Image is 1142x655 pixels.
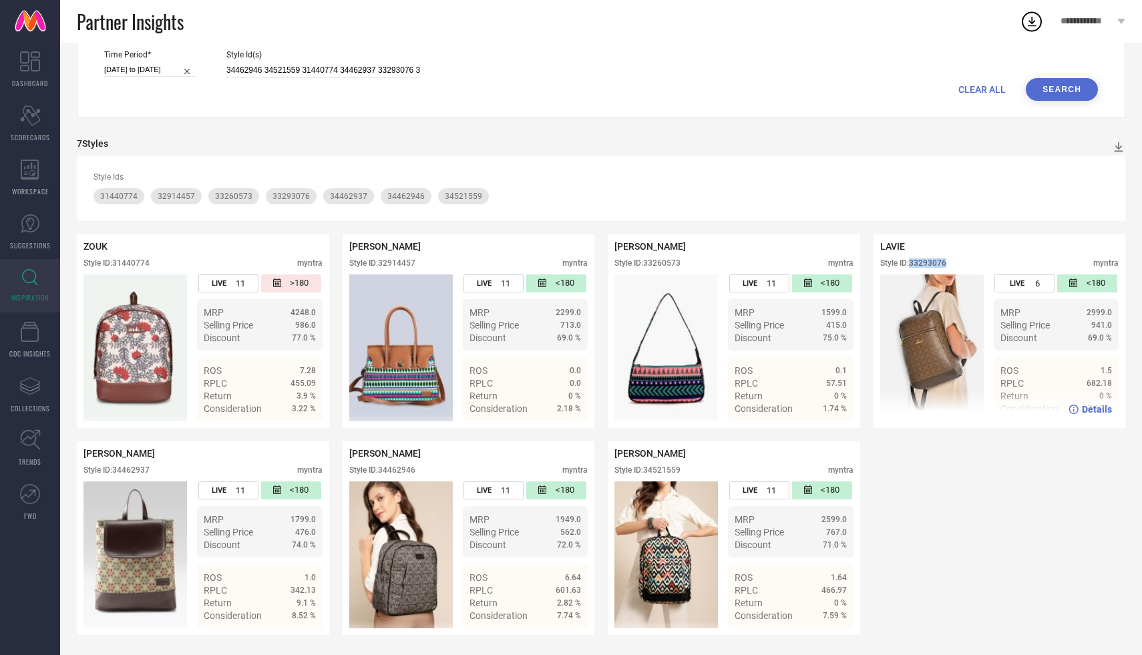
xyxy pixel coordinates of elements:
[735,378,758,389] span: RPLC
[614,481,718,628] div: Click to view image
[526,274,586,292] div: Number of days since the style was first listed on the platform
[614,258,681,268] div: Style ID: 33260573
[204,378,227,389] span: RPLC
[158,192,195,201] span: 32914457
[463,481,524,499] div: Number of days the style has been live on the platform
[297,391,316,401] span: 3.9 %
[291,308,316,317] span: 4248.0
[826,527,847,537] span: 767.0
[9,349,51,359] span: CDC INSIGHTS
[1087,379,1112,388] span: 682.18
[204,403,262,414] span: Consideration
[204,572,222,583] span: ROS
[236,278,245,288] span: 11
[735,598,763,608] span: Return
[297,598,316,608] span: 9.1 %
[565,573,581,582] span: 6.64
[735,403,793,414] span: Consideration
[93,172,1109,182] div: Style Ids
[556,278,574,289] span: <180
[570,379,581,388] span: 0.0
[803,427,847,438] a: Details
[330,192,367,201] span: 34462937
[823,333,847,343] span: 75.0 %
[767,278,776,288] span: 11
[83,465,150,475] div: Style ID: 34462937
[292,540,316,550] span: 74.0 %
[556,515,581,524] span: 1949.0
[292,611,316,620] span: 8.52 %
[821,485,839,496] span: <180
[614,481,718,628] img: Style preview image
[735,610,793,621] span: Consideration
[204,333,240,343] span: Discount
[469,598,498,608] span: Return
[261,274,321,292] div: Number of days since the style was first listed on the platform
[880,274,984,421] div: Click to view image
[12,186,49,196] span: WORKSPACE
[83,481,187,628] div: Click to view image
[557,404,581,413] span: 2.18 %
[469,539,506,550] span: Discount
[792,481,852,499] div: Number of days since the style was first listed on the platform
[204,598,232,608] span: Return
[83,448,155,459] span: [PERSON_NAME]
[831,573,847,582] span: 1.64
[469,365,488,376] span: ROS
[1101,366,1112,375] span: 1.5
[1020,9,1044,33] div: Open download list
[834,598,847,608] span: 0 %
[349,274,453,421] div: Click to view image
[821,308,847,317] span: 1599.0
[204,307,224,318] span: MRP
[501,278,510,288] span: 11
[614,274,718,421] img: Style preview image
[11,292,49,302] span: INSPIRATION
[198,481,258,499] div: Number of days the style has been live on the platform
[880,274,984,421] img: Style preview image
[538,634,581,645] a: Details
[994,274,1055,292] div: Number of days the style has been live on the platform
[204,539,240,550] span: Discount
[204,320,253,331] span: Selling Price
[11,132,50,142] span: SCORECARDS
[297,465,323,475] div: myntra
[568,391,581,401] span: 0 %
[828,465,853,475] div: myntra
[469,320,519,331] span: Selling Price
[24,511,37,521] span: FWD
[826,379,847,388] span: 57.51
[821,586,847,595] span: 466.97
[562,465,588,475] div: myntra
[469,572,488,583] span: ROS
[83,274,187,421] div: Click to view image
[1000,320,1050,331] span: Selling Price
[826,320,847,330] span: 415.0
[729,274,789,292] div: Number of days the style has been live on the platform
[821,278,839,289] span: <180
[104,63,196,77] input: Select time period
[735,514,755,525] span: MRP
[19,457,41,467] span: TRENDS
[735,585,758,596] span: RPLC
[204,585,227,596] span: RPLC
[349,258,415,268] div: Style ID: 32914457
[817,427,847,438] span: Details
[1082,404,1112,415] span: Details
[198,274,258,292] div: Number of days the style has been live on the platform
[83,481,187,628] img: Style preview image
[226,63,420,78] input: Enter comma separated style ids e.g. 12345, 67890
[556,586,581,595] span: 601.63
[469,391,498,401] span: Return
[469,610,528,621] span: Consideration
[469,307,490,318] span: MRP
[291,379,316,388] span: 455.09
[469,527,519,537] span: Selling Price
[729,481,789,499] div: Number of days the style has been live on the platform
[236,485,245,495] span: 11
[104,50,196,59] span: Time Period*
[551,427,581,438] span: Details
[735,307,755,318] span: MRP
[767,485,776,495] span: 11
[286,427,316,438] span: Details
